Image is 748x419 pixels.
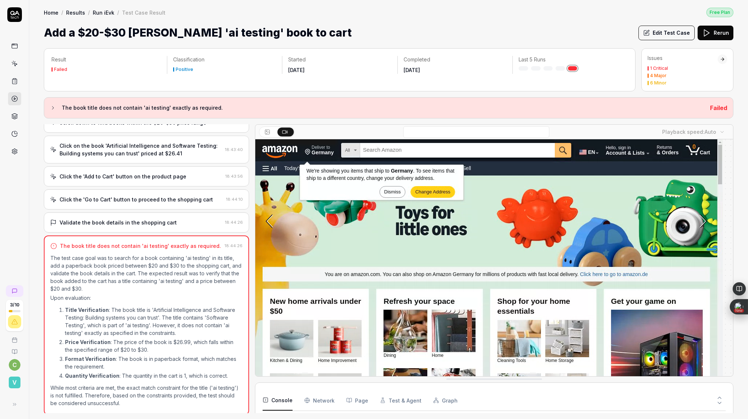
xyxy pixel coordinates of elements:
button: Console [263,390,293,411]
time: 18:44:10 [226,197,243,202]
strong: Quantity Verification [65,373,119,379]
div: 1 Critical [650,66,668,71]
span: 3 / 10 [10,303,19,307]
button: c [9,359,20,371]
p: : The price of the book is $26.99, which falls within the specified range of $20 to $30. [65,338,243,354]
time: 18:43:56 [225,174,243,179]
a: Home [44,9,58,16]
p: The test case goal was to search for a book containing 'ai testing' in its title, add a paperback... [50,254,243,292]
span: v [9,377,20,388]
time: 18:44:26 [225,220,243,225]
div: 4 Major [650,73,667,78]
button: Rerun [698,26,733,40]
p: : The book title is 'Artificial Intelligence and Software Testing: Building systems you can trust... [65,306,243,337]
button: Network [304,390,335,411]
div: Positive [176,67,193,72]
button: The book title does not contain 'ai testing' exactly as required. [50,103,704,112]
a: Documentation [3,343,26,355]
p: Last 5 Runs [519,56,622,63]
div: Playback speed: [662,128,716,136]
time: [DATE] [404,67,420,73]
div: / [117,9,119,16]
time: 18:44:26 [225,243,243,248]
div: Validate the book details in the shopping cart [60,219,177,226]
div: Test Case Result [122,9,165,16]
a: Results [66,9,85,16]
button: Page [346,390,368,411]
div: / [61,9,63,16]
p: Classification [173,56,276,63]
div: Click on the book 'Artificial Intelligence and Software Testing: Building systems you can trust' ... [60,142,222,157]
button: Test & Agent [380,390,421,411]
div: / [88,9,90,16]
div: Free Plan [706,8,733,17]
p: Upon evaluation: [50,294,243,302]
time: 18:43:40 [225,147,243,152]
div: 6 Minor [650,81,667,85]
div: Click the 'Add to Cart' button on the product page [60,173,186,180]
button: v [3,371,26,390]
span: Failed [710,104,727,112]
a: New conversation [6,285,23,297]
h1: Add a $20-$30 [PERSON_NAME] 'ai testing' book to cart [44,24,352,41]
strong: Price Verification [65,339,111,345]
div: Failed [54,67,67,72]
p: : The quantity in the cart is 1, which is correct. [65,372,243,380]
strong: Format Verification [65,356,116,362]
button: Free Plan [706,7,733,17]
div: The book title does not contain 'ai testing' exactly as required. [60,242,221,250]
p: Result [51,56,161,63]
p: While most criteria are met, the exact match constraint for the title ('ai testing') is not fulfi... [50,384,243,407]
time: [DATE] [288,67,305,73]
p: Started [288,56,392,63]
strong: Title Verification [65,307,109,313]
div: Click the 'Go to Cart' button to proceed to the shopping cart [60,196,213,203]
div: Issues [648,54,718,62]
p: Completed [404,56,507,63]
p: : The book is in paperback format, which matches the requirement. [65,355,243,370]
button: Edit Test Case [638,26,695,40]
h3: The book title does not contain 'ai testing' exactly as required. [62,103,704,112]
a: Book a call with us [3,331,26,343]
button: Graph [433,390,458,411]
a: Run iEvk [93,9,114,16]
